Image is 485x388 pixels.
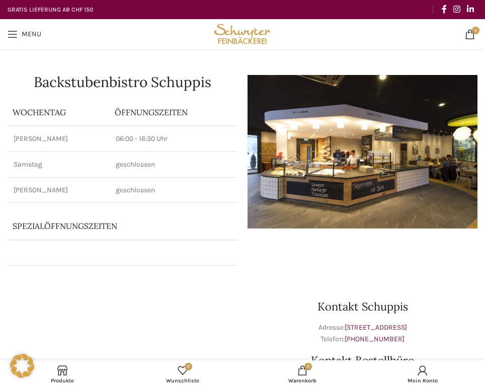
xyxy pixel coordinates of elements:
span: Produkte [8,377,118,384]
a: [STREET_ADDRESS] [345,323,407,332]
a: 0 [460,24,480,44]
span: Menu [22,31,41,38]
a: 0 Warenkorb [242,363,363,385]
span: Warenkorb [248,377,358,384]
span: Wunschliste [128,377,238,384]
p: 06:00 - 16:30 Uhr [116,134,231,144]
p: [PERSON_NAME] [14,134,104,144]
a: Instagram social link [450,2,463,17]
p: [PERSON_NAME] [14,185,104,195]
a: Site logo [212,29,274,38]
p: Wochentag [13,107,105,118]
a: Open mobile menu [3,24,46,44]
img: Bäckerei Schwyter [212,19,274,49]
div: Meine Wunschliste [123,363,243,385]
strong: GRATIS LIEFERUNG AB CHF 150 [8,6,93,13]
p: Adresse: Telefon: [248,322,477,345]
h3: Kontakt Schuppis [248,301,477,312]
span: 0 [185,363,192,370]
a: [PHONE_NUMBER] [345,335,405,343]
p: Spezialöffnungszeiten [13,220,195,231]
a: Mein Konto [363,363,483,385]
p: Samstag [14,160,104,170]
div: My cart [242,363,363,385]
h1: Backstubenbistro Schuppis [8,75,237,89]
h3: Kontakt Bestellbüro [248,355,477,366]
a: Facebook social link [438,2,450,17]
p: ÖFFNUNGSZEITEN [115,107,232,118]
a: Produkte [3,363,123,385]
p: geschlossen [116,185,231,195]
a: Linkedin social link [464,2,477,17]
span: Mein Konto [368,377,478,384]
p: geschlossen [116,160,231,170]
span: 0 [472,27,479,34]
a: 0 Wunschliste [123,363,243,385]
span: 0 [304,363,312,370]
